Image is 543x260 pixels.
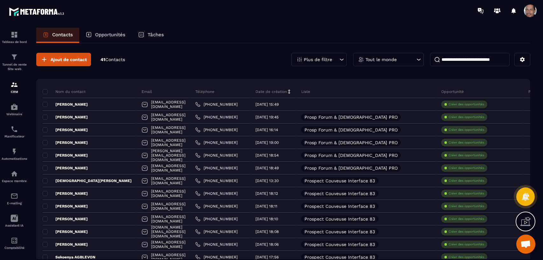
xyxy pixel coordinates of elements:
a: automationsautomationsWebinaire [2,98,27,121]
p: Créer des opportunités [449,229,484,234]
button: Ajout de contact [36,53,91,66]
p: [PERSON_NAME] [43,165,88,171]
p: 41 [101,57,125,63]
img: automations [10,148,18,155]
p: Automatisations [2,157,27,160]
a: Contacts [36,28,79,43]
img: formation [10,31,18,39]
p: [PERSON_NAME] [43,115,88,120]
p: Tâches [148,32,164,38]
p: Opportunité [441,89,464,94]
span: Contacts [105,57,125,62]
div: Ouvrir le chat [516,235,535,254]
p: [PERSON_NAME] [43,140,88,145]
p: [PERSON_NAME] [43,153,88,158]
a: Opportunités [79,28,132,43]
p: Créer des opportunités [449,102,484,107]
p: [DATE] 18:12 [255,191,278,196]
img: automations [10,103,18,111]
p: Espace membre [2,179,27,183]
p: Date de création [255,89,287,94]
p: Prospect Couveuse Interface 83 [304,242,375,247]
img: formation [10,53,18,61]
p: Créer des opportunités [449,153,484,158]
img: automations [10,170,18,178]
p: Assistant IA [2,224,27,227]
p: Téléphone [195,89,214,94]
p: Prosp Forum & [DEMOGRAPHIC_DATA] PRO [304,115,398,119]
a: [PHONE_NUMBER] [195,204,238,209]
p: [PERSON_NAME] [43,242,88,247]
p: Tout le monde [365,57,397,62]
a: formationformationTableau de bord [2,26,27,48]
p: Comptabilité [2,246,27,249]
p: [PERSON_NAME] [43,127,88,132]
p: [DATE] 18:08 [255,229,279,234]
p: Prosp Forum & [DEMOGRAPHIC_DATA] PRO [304,153,398,158]
p: Créer des opportunités [449,217,484,221]
a: [PHONE_NUMBER] [195,153,238,158]
a: Assistant IA [2,210,27,232]
a: automationsautomationsEspace membre [2,165,27,187]
a: formationformationCRM [2,76,27,98]
p: Opportunités [95,32,125,38]
p: Phase [528,89,539,94]
p: Prospect Couveuse Interface 83 [304,179,375,183]
p: Créer des opportunités [449,140,484,145]
p: Créer des opportunités [449,115,484,119]
a: accountantaccountantComptabilité [2,232,27,254]
p: [DATE] 16:14 [255,128,278,132]
p: Webinaire [2,112,27,116]
p: [PERSON_NAME] [43,229,88,234]
p: [DATE] 18:06 [255,242,279,247]
p: Créer des opportunités [449,204,484,208]
a: [PHONE_NUMBER] [195,255,238,260]
p: Prospect Couveuse Interface 83 [304,217,375,221]
p: [PERSON_NAME] [43,204,88,209]
p: [DEMOGRAPHIC_DATA][PERSON_NAME] [43,178,132,183]
p: [DATE] 19:45 [255,115,279,119]
p: Prosp Forum & [DEMOGRAPHIC_DATA] PRO [304,140,398,145]
p: Prospect Couveuse Interface 83 [304,204,375,208]
p: [PERSON_NAME] [43,102,88,107]
p: [DATE] 18:54 [255,153,279,158]
p: Prospect Couveuse Interface 83 [304,229,375,234]
p: Prosp Forum & [DEMOGRAPHIC_DATA] PRO [304,166,398,170]
p: Sekoenya AGBLEVON [43,255,95,260]
a: [PHONE_NUMBER] [195,229,238,234]
p: [DATE] 18:10 [255,217,278,221]
a: automationsautomationsAutomatisations [2,143,27,165]
a: [PHONE_NUMBER] [195,242,238,247]
p: Créer des opportunités [449,179,484,183]
img: scheduler [10,125,18,133]
p: [DATE] 17:56 [255,255,279,259]
p: [DATE] 19:00 [255,140,279,145]
p: Prospect Couveuse Interface 83 [304,191,375,196]
p: Nom du contact [43,89,86,94]
p: [DATE] 18:49 [255,166,279,170]
p: [DATE] 15:49 [255,102,279,107]
p: [PERSON_NAME] [43,216,88,221]
p: [PERSON_NAME] [43,191,88,196]
a: formationformationTunnel de vente Site web [2,48,27,76]
a: [PHONE_NUMBER] [195,191,238,196]
img: logo [9,6,66,18]
p: Prospect Couveuse Interface 83 [304,255,375,259]
a: [PHONE_NUMBER] [195,216,238,221]
p: Créer des opportunités [449,128,484,132]
p: Planificateur [2,135,27,138]
a: [PHONE_NUMBER] [195,115,238,120]
p: Tunnel de vente Site web [2,62,27,71]
p: Plus de filtre [304,57,332,62]
a: emailemailE-mailing [2,187,27,210]
p: Contacts [52,32,73,38]
a: [PHONE_NUMBER] [195,102,238,107]
a: [PHONE_NUMBER] [195,140,238,145]
p: Liste [301,89,310,94]
p: Créer des opportunités [449,242,484,247]
p: Tableau de bord [2,40,27,44]
a: schedulerschedulerPlanificateur [2,121,27,143]
p: Email [142,89,152,94]
p: Créer des opportunités [449,166,484,170]
img: formation [10,81,18,88]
